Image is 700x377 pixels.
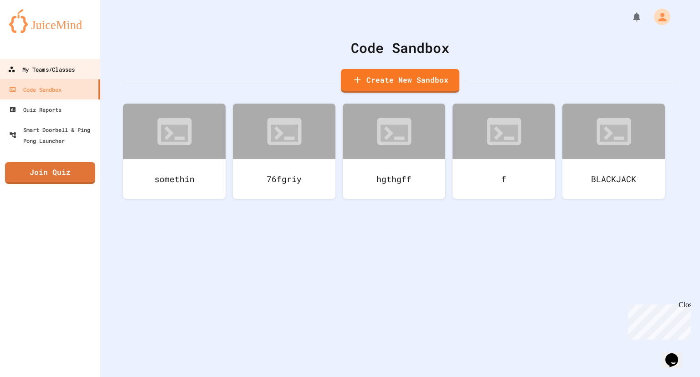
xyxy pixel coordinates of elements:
[9,104,62,115] div: Quiz Reports
[341,69,459,93] a: Create New Sandbox
[9,84,62,95] div: Code Sandbox
[233,104,335,199] a: 76fgriy
[453,104,555,199] a: f
[123,104,226,199] a: somethin
[453,159,555,199] div: f
[233,159,335,199] div: 76fgriy
[562,159,665,199] div: BLACKJACK
[662,340,691,368] iframe: chat widget
[9,9,91,33] img: logo-orange.svg
[343,159,445,199] div: hgthgff
[8,64,75,75] div: My Teams/Classes
[123,37,677,58] div: Code Sandbox
[5,162,95,184] a: Join Quiz
[614,9,644,25] div: My Notifications
[4,4,63,58] div: Chat with us now!Close
[123,159,226,199] div: somethin
[343,104,445,199] a: hgthgff
[624,301,691,340] iframe: chat widget
[9,124,97,146] div: Smart Doorbell & Ping Pong Launcher
[644,6,673,27] div: My Account
[562,104,665,199] a: BLACKJACK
